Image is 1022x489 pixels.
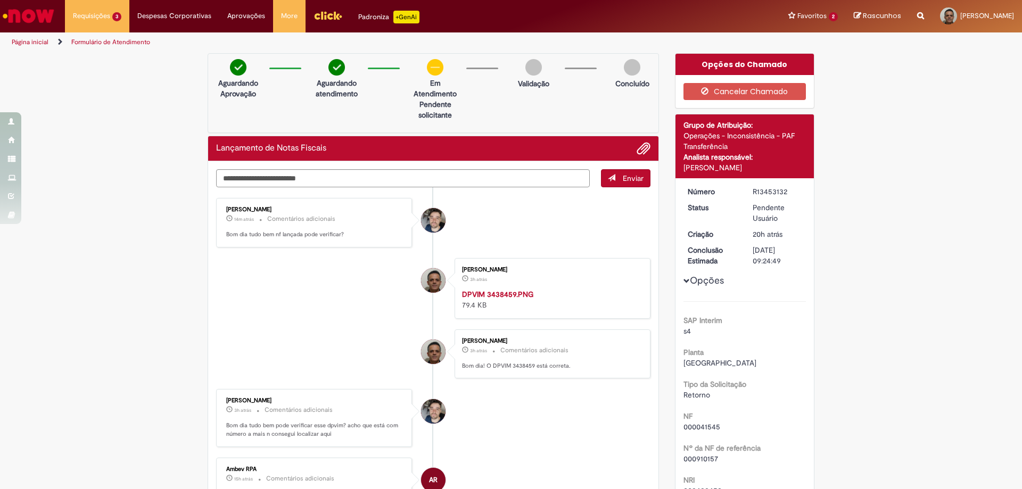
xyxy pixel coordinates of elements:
div: Ambev RPA [226,466,403,473]
p: Bom dia! O DPVIM 3438459 está correta. [462,362,639,370]
a: DPVIM 3438459.PNG [462,289,533,299]
ul: Trilhas de página [8,32,673,52]
small: Comentários adicionais [266,474,334,483]
p: Aguardando atendimento [311,78,362,99]
div: [PERSON_NAME] [226,206,403,213]
b: Nº da NF de referência [683,443,761,453]
div: Pendente Usuário [753,202,802,223]
div: Guilherme Luiz Taveiros Adao [421,399,446,424]
img: check-circle-green.png [230,59,246,76]
b: Planta [683,347,704,357]
span: 3h atrás [234,407,251,413]
span: s4 [683,326,691,336]
p: Concluído [615,78,649,89]
span: 000910157 [683,454,718,463]
span: 14m atrás [234,216,254,222]
div: Guilherme Luiz Taveiros Adao [421,208,446,233]
h2: Lançamento de Notas Fiscais Histórico de tíquete [216,144,326,153]
div: 79.4 KB [462,289,639,310]
div: Operações - Inconsistência - PAF Transferência [683,130,806,152]
div: [PERSON_NAME] [226,397,403,404]
div: [DATE] 09:24:49 [753,245,802,266]
span: 20h atrás [753,229,782,239]
span: Enviar [623,173,644,183]
span: Favoritos [797,11,827,21]
div: [PERSON_NAME] [683,162,806,173]
span: 3h atrás [470,276,487,283]
div: Welber Teixeira Gomes [421,339,446,364]
img: img-circle-grey.png [624,59,640,76]
span: Requisições [73,11,110,21]
time: 28/08/2025 08:17:43 [234,407,251,413]
span: Despesas Corporativas [137,11,211,21]
p: Em Atendimento [409,78,461,99]
span: Retorno [683,390,710,400]
p: Pendente solicitante [409,99,461,120]
b: Tipo da Solicitação [683,379,746,389]
img: check-circle-green.png [328,59,345,76]
a: Rascunhos [854,11,901,21]
small: Comentários adicionais [265,405,333,415]
small: Comentários adicionais [267,214,335,223]
span: Aprovações [227,11,265,21]
b: NRI [683,475,695,485]
img: img-circle-grey.png [525,59,542,76]
dt: Status [680,202,745,213]
b: SAP Interim [683,316,722,325]
p: Bom dia tudo bem nf lançada pode verificar? [226,230,403,239]
div: [PERSON_NAME] [462,338,639,344]
div: Welber Teixeira Gomes [421,268,446,293]
time: 27/08/2025 15:24:45 [753,229,782,239]
time: 28/08/2025 08:20:42 [470,347,487,354]
a: Página inicial [12,38,48,46]
time: 28/08/2025 10:43:09 [234,216,254,222]
time: 27/08/2025 20:04:44 [234,476,253,482]
div: Grupo de Atribuição: [683,120,806,130]
dt: Criação [680,229,745,239]
span: [PERSON_NAME] [960,11,1014,20]
small: Comentários adicionais [500,346,568,355]
div: [PERSON_NAME] [462,267,639,273]
span: 2 [829,12,838,21]
div: Analista responsável: [683,152,806,162]
button: Enviar [601,169,650,187]
textarea: Digite sua mensagem aqui... [216,169,590,187]
a: Formulário de Atendimento [71,38,150,46]
b: NF [683,411,693,421]
p: +GenAi [393,11,419,23]
div: Opções do Chamado [675,54,814,75]
img: ServiceNow [1,5,56,27]
img: circle-minus.png [427,59,443,76]
span: 3h atrás [470,347,487,354]
dt: Número [680,186,745,197]
span: More [281,11,298,21]
button: Adicionar anexos [637,142,650,155]
time: 28/08/2025 08:20:45 [470,276,487,283]
span: [GEOGRAPHIC_DATA] [683,358,756,368]
div: Padroniza [358,11,419,23]
p: Bom dia tudo bem pode verificar esse dpvim? acho que está com número a mais n consegui localizar ... [226,421,403,438]
span: 000041545 [683,422,720,432]
span: 3 [112,12,121,21]
p: Aguardando Aprovação [212,78,264,99]
div: R13453132 [753,186,802,197]
div: 27/08/2025 15:24:45 [753,229,802,239]
img: click_logo_yellow_360x200.png [314,7,342,23]
dt: Conclusão Estimada [680,245,745,266]
p: Validação [518,78,549,89]
span: 15h atrás [234,476,253,482]
span: Rascunhos [863,11,901,21]
button: Cancelar Chamado [683,83,806,100]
